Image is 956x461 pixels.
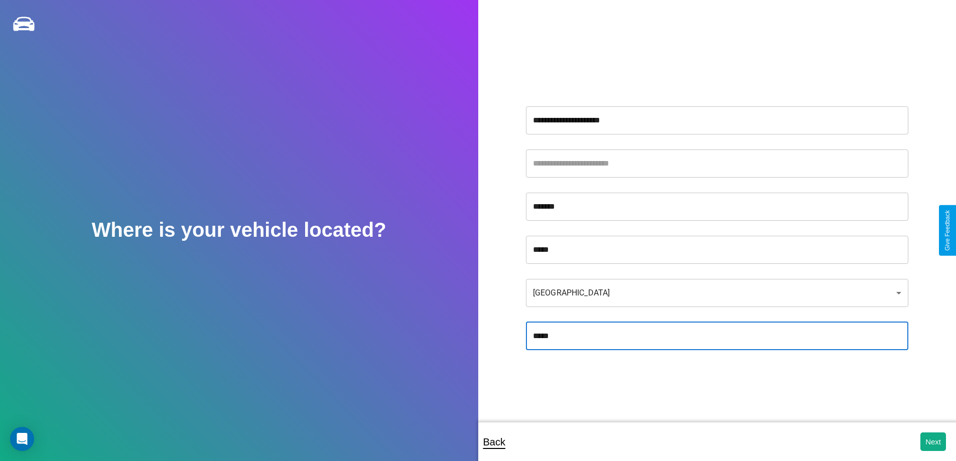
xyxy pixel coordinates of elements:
[92,219,386,241] h2: Where is your vehicle located?
[526,279,908,307] div: [GEOGRAPHIC_DATA]
[920,432,946,451] button: Next
[10,427,34,451] div: Open Intercom Messenger
[944,210,951,251] div: Give Feedback
[483,433,505,451] p: Back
